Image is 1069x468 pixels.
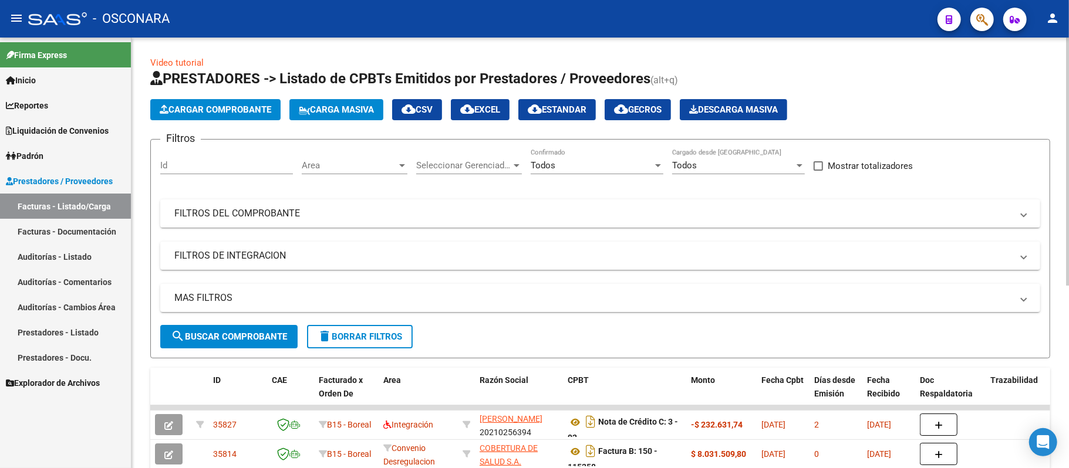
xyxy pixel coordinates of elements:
button: Buscar Comprobante [160,325,298,348]
datatable-header-cell: CPBT [563,368,686,419]
span: Integración [383,420,433,429]
mat-panel-title: FILTROS DEL COMPROBANTE [174,207,1012,220]
datatable-header-cell: Area [379,368,458,419]
span: [DATE] [867,420,891,429]
span: Monto [691,375,715,385]
span: [DATE] [867,449,891,459]
mat-expansion-panel-header: FILTROS DEL COMPROBANTE [160,199,1040,228]
span: Cargar Comprobante [160,104,271,115]
span: Todos [531,160,555,171]
datatable-header-cell: Razón Social [475,368,563,419]
span: Explorador de Archivos [6,377,100,389]
datatable-header-cell: CAE [267,368,314,419]
button: CSV [392,99,442,120]
h3: Filtros [160,130,201,147]
mat-icon: cloud_download [614,102,628,116]
mat-panel-title: FILTROS DE INTEGRACION [174,249,1012,262]
span: Convenio Desregulacion [383,443,435,466]
span: Prestadores / Proveedores [6,175,113,188]
mat-icon: delete [318,329,332,343]
span: [DATE] [761,420,785,429]
span: [DATE] [761,449,785,459]
mat-expansion-panel-header: FILTROS DE INTEGRACION [160,242,1040,270]
span: EXCEL [460,104,500,115]
datatable-header-cell: Facturado x Orden De [314,368,379,419]
div: 20210256394 [480,412,558,437]
span: Mostrar totalizadores [828,159,913,173]
datatable-header-cell: Trazabilidad [986,368,1056,419]
span: Reportes [6,99,48,112]
span: Fecha Recibido [867,375,900,398]
mat-icon: search [171,329,185,343]
span: COBERTURA DE SALUD S.A. [480,443,538,466]
datatable-header-cell: Monto [686,368,757,419]
span: Gecros [614,104,662,115]
button: Descarga Masiva [680,99,787,120]
i: Descargar documento [583,442,598,460]
mat-icon: menu [9,11,23,25]
span: 2 [814,420,819,429]
span: Todos [672,160,697,171]
a: Video tutorial [150,57,204,68]
span: Razón Social [480,375,528,385]
span: ID [213,375,221,385]
span: Area [383,375,401,385]
datatable-header-cell: ID [208,368,267,419]
div: Open Intercom Messenger [1029,428,1057,456]
span: Buscar Comprobante [171,331,287,342]
button: Gecros [605,99,671,120]
span: 35827 [213,420,237,429]
span: Estandar [528,104,586,115]
button: Borrar Filtros [307,325,413,348]
span: Borrar Filtros [318,331,402,342]
mat-icon: person [1046,11,1060,25]
i: Descargar documento [583,412,598,431]
mat-icon: cloud_download [402,102,416,116]
strong: Nota de Crédito C: 3 - 92 [568,418,678,443]
datatable-header-cell: Fecha Cpbt [757,368,810,419]
button: Carga Masiva [289,99,383,120]
datatable-header-cell: Doc Respaldatoria [915,368,986,419]
span: CAE [272,375,287,385]
span: Facturado x Orden De [319,375,363,398]
span: 0 [814,449,819,459]
span: Seleccionar Gerenciador [416,160,511,171]
mat-icon: cloud_download [460,102,474,116]
span: Firma Express [6,49,67,62]
button: Estandar [518,99,596,120]
span: Padrón [6,150,43,162]
span: B15 - Boreal [327,420,371,429]
datatable-header-cell: Fecha Recibido [862,368,915,419]
span: (alt+q) [650,74,678,86]
div: 30707761896 [480,442,558,466]
mat-expansion-panel-header: MAS FILTROS [160,284,1040,312]
span: Carga Masiva [299,104,374,115]
button: Cargar Comprobante [150,99,281,120]
button: EXCEL [451,99,510,120]
span: Descarga Masiva [689,104,778,115]
span: Doc Respaldatoria [920,375,973,398]
span: Trazabilidad [990,375,1038,385]
span: Días desde Emisión [814,375,855,398]
span: CSV [402,104,433,115]
span: B15 - Boreal [327,449,371,459]
span: - OSCONARA [93,6,170,32]
span: PRESTADORES -> Listado de CPBTs Emitidos por Prestadores / Proveedores [150,70,650,87]
span: Area [302,160,397,171]
span: Liquidación de Convenios [6,124,109,137]
mat-icon: cloud_download [528,102,542,116]
span: [PERSON_NAME] [480,414,542,423]
span: 35814 [213,449,237,459]
span: CPBT [568,375,589,385]
datatable-header-cell: Días desde Emisión [810,368,862,419]
mat-panel-title: MAS FILTROS [174,291,1012,304]
app-download-masive: Descarga masiva de comprobantes (adjuntos) [680,99,787,120]
span: Inicio [6,74,36,87]
span: Fecha Cpbt [761,375,804,385]
strong: -$ 232.631,74 [691,420,743,429]
strong: $ 8.031.509,80 [691,449,746,459]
